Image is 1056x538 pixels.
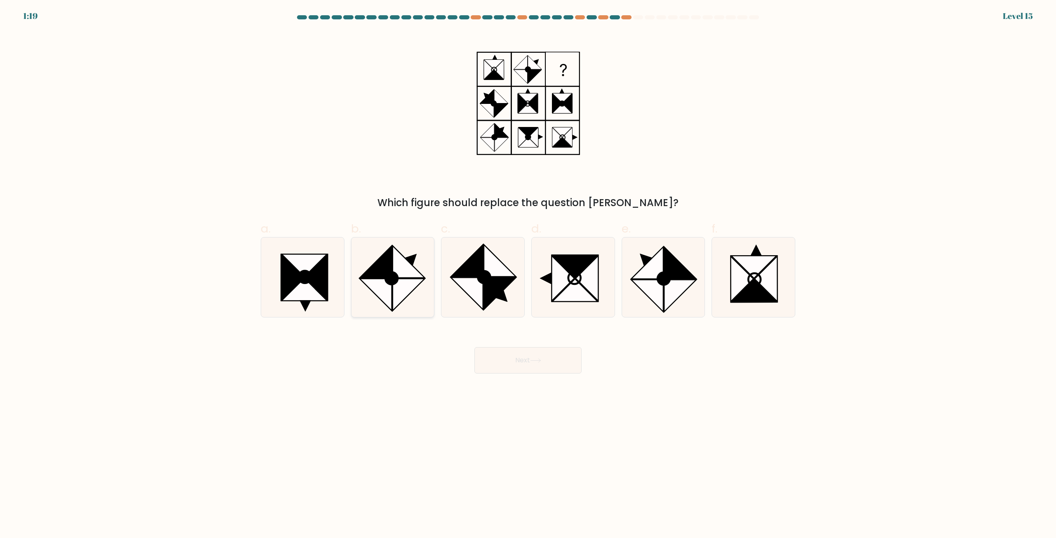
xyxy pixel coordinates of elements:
span: e. [622,221,631,237]
div: 1:19 [23,10,38,22]
button: Next [474,347,582,374]
span: a. [261,221,271,237]
span: b. [351,221,361,237]
div: Level 15 [1003,10,1033,22]
span: f. [712,221,717,237]
div: Which figure should replace the question [PERSON_NAME]? [266,195,790,210]
span: d. [531,221,541,237]
span: c. [441,221,450,237]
